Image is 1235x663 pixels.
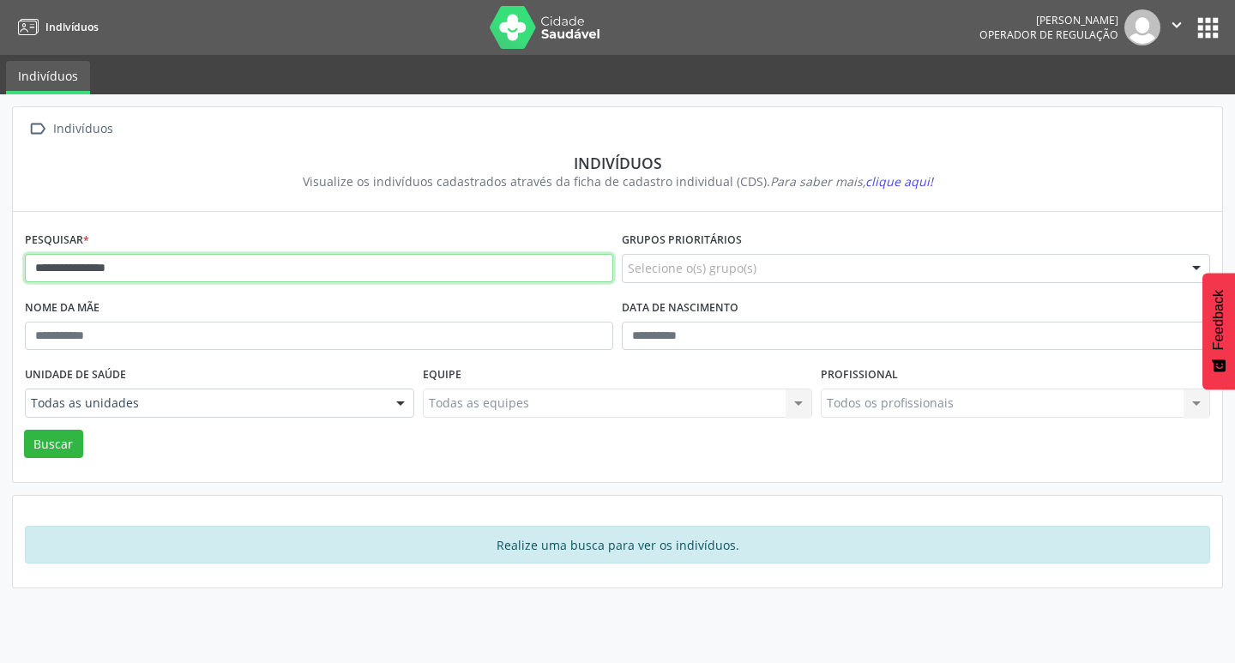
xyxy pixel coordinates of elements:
[25,227,89,254] label: Pesquisar
[24,430,83,459] button: Buscar
[1124,9,1160,45] img: img
[628,259,756,277] span: Selecione o(s) grupo(s)
[865,173,933,190] span: clique aqui!
[1167,15,1186,34] i: 
[979,27,1118,42] span: Operador de regulação
[12,13,99,41] a: Indivíduos
[25,295,99,322] label: Nome da mãe
[25,526,1210,564] div: Realize uma busca para ver os indivíduos.
[37,154,1198,172] div: Indivíduos
[423,362,461,389] label: Equipe
[1193,13,1223,43] button: apps
[31,395,379,412] span: Todas as unidades
[1160,9,1193,45] button: 
[821,362,898,389] label: Profissional
[770,173,933,190] i: Para saber mais,
[6,61,90,94] a: Indivíduos
[1202,273,1235,389] button: Feedback - Mostrar pesquisa
[1211,290,1226,350] span: Feedback
[622,227,742,254] label: Grupos prioritários
[50,117,116,142] div: Indivíduos
[25,117,50,142] i: 
[622,295,738,322] label: Data de nascimento
[45,20,99,34] span: Indivíduos
[37,172,1198,190] div: Visualize os indivíduos cadastrados através da ficha de cadastro individual (CDS).
[25,362,126,389] label: Unidade de saúde
[25,117,116,142] a:  Indivíduos
[979,13,1118,27] div: [PERSON_NAME]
